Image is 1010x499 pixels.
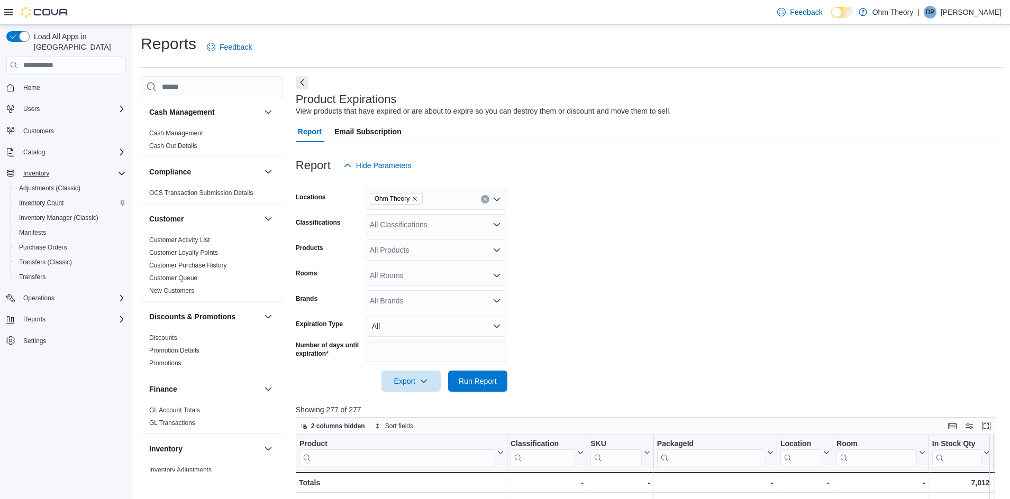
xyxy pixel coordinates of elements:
[11,255,130,270] button: Transfers (Classic)
[149,274,197,282] span: Customer Queue
[296,218,341,227] label: Classifications
[149,189,253,197] a: OCS Transaction Submission Details
[2,123,130,138] button: Customers
[19,313,126,326] span: Reports
[2,291,130,306] button: Operations
[23,169,49,178] span: Inventory
[19,258,72,266] span: Transfers (Classic)
[15,271,50,283] a: Transfers
[21,7,69,17] img: Cova
[780,476,830,489] div: -
[15,226,50,239] a: Manifests
[311,422,365,430] span: 2 columns hidden
[149,236,210,244] span: Customer Activity List
[296,269,317,278] label: Rooms
[590,439,642,449] div: SKU
[15,271,126,283] span: Transfers
[780,439,821,466] div: Location
[590,439,642,466] div: SKU URL
[149,359,181,367] a: Promotions
[963,420,976,432] button: Display options
[493,246,501,254] button: Open list of options
[262,106,275,118] button: Cash Management
[2,101,130,116] button: Users
[11,225,130,240] button: Manifests
[941,6,1002,19] p: [PERSON_NAME]
[23,84,40,92] span: Home
[149,406,200,414] a: GL Account Totals
[149,466,212,474] span: Inventory Adjustments
[23,337,46,345] span: Settings
[149,466,212,474] a: Inventory Adjustments
[590,439,650,466] button: SKU
[15,182,126,195] span: Adjustments (Classic)
[511,439,584,466] button: Classification
[375,193,410,204] span: Ohm Theory
[149,129,203,137] span: Cash Management
[11,240,130,255] button: Purchase Orders
[932,476,990,489] div: 7,012
[15,211,126,224] span: Inventory Manager (Classic)
[30,31,126,52] span: Load All Apps in [GEOGRAPHIC_DATA]
[836,476,925,489] div: -
[511,476,584,489] div: -
[2,333,130,348] button: Settings
[493,297,501,305] button: Open list of options
[831,7,853,18] input: Dark Mode
[370,193,423,205] span: Ohm Theory
[149,167,260,177] button: Compliance
[11,181,130,196] button: Adjustments (Classic)
[149,261,227,270] span: Customer Purchase History
[657,476,774,489] div: -
[149,384,260,394] button: Finance
[917,6,920,19] p: |
[926,6,935,19] span: DP
[149,406,200,414] span: GL Account Totals
[790,7,822,17] span: Feedback
[296,294,317,303] label: Brands
[149,107,215,117] h3: Cash Management
[149,274,197,282] a: Customer Queue
[657,439,765,449] div: PackageId
[19,273,46,281] span: Transfers
[296,193,326,201] label: Locations
[141,127,283,156] div: Cash Management
[366,316,507,337] button: All
[356,160,412,171] span: Hide Parameters
[19,199,64,207] span: Inventory Count
[262,442,275,455] button: Inventory
[149,334,177,342] span: Discounts
[381,371,441,392] button: Export
[11,196,130,210] button: Inventory Count
[19,335,50,347] a: Settings
[19,228,46,237] span: Manifests
[23,315,46,324] span: Reports
[19,103,44,115] button: Users
[15,226,126,239] span: Manifests
[149,248,218,257] span: Customer Loyalty Points
[15,241,126,254] span: Purchase Orders
[932,439,981,449] div: In Stock Qty
[836,439,925,466] button: Room
[780,439,821,449] div: Location
[296,76,308,89] button: Next
[19,81,126,94] span: Home
[780,439,830,466] button: Location
[23,294,54,302] span: Operations
[370,420,417,432] button: Sort fields
[141,331,283,374] div: Discounts & Promotions
[262,383,275,395] button: Finance
[296,341,361,358] label: Number of days until expiration
[149,287,194,294] a: New Customers
[149,167,191,177] h3: Compliance
[836,439,917,466] div: Room
[149,142,197,150] a: Cash Out Details
[19,243,67,252] span: Purchase Orders
[203,36,256,58] a: Feedback
[19,292,59,304] button: Operations
[334,121,402,142] span: Email Subscription
[946,420,959,432] button: Keyboard shortcuts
